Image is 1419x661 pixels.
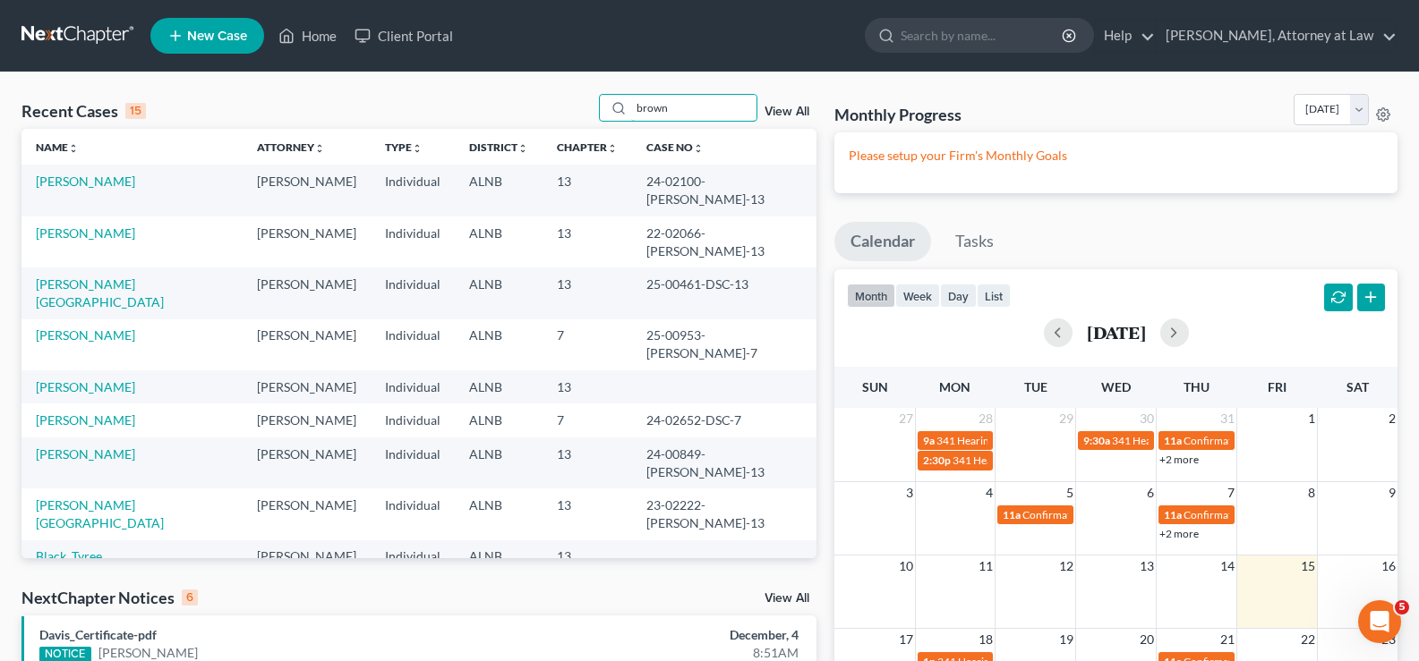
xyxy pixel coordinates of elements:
[1087,323,1146,342] h2: [DATE]
[1157,20,1397,52] a: [PERSON_NAME], Attorney at Law
[543,540,632,573] td: 13
[36,412,135,428] a: [PERSON_NAME]
[923,434,935,447] span: 9a
[984,482,995,504] span: 4
[125,103,146,119] div: 15
[1395,600,1409,614] span: 5
[243,437,371,488] td: [PERSON_NAME]
[543,319,632,370] td: 7
[977,284,1011,308] button: list
[346,20,462,52] a: Client Portal
[455,267,543,318] td: ALNB
[243,403,371,436] td: [PERSON_NAME]
[632,267,817,318] td: 25-00461-DSC-13
[1057,408,1075,429] span: 29
[901,19,1064,52] input: Search by name...
[1218,555,1236,577] span: 14
[1184,434,1373,447] span: Confirmation Date for [PERSON_NAME]
[257,140,325,154] a: Attorneyunfold_more
[1057,629,1075,650] span: 19
[632,216,817,267] td: 22-02066-[PERSON_NAME]-13
[1064,482,1075,504] span: 5
[632,403,817,436] td: 24-02652-DSC-7
[469,140,528,154] a: Districtunfold_more
[1346,379,1369,394] span: Sat
[543,437,632,488] td: 13
[385,140,423,154] a: Typeunfold_more
[558,626,799,644] div: December, 4
[36,327,135,343] a: [PERSON_NAME]
[455,165,543,216] td: ALNB
[1159,527,1199,540] a: +2 more
[243,216,371,267] td: [PERSON_NAME]
[1095,20,1155,52] a: Help
[243,267,371,318] td: [PERSON_NAME]
[36,225,135,241] a: [PERSON_NAME]
[455,403,543,436] td: ALNB
[39,627,157,642] a: Davis_Certificate-pdf
[1164,434,1182,447] span: 11a
[897,555,915,577] span: 10
[1145,482,1156,504] span: 6
[36,548,102,564] a: Black, Tyree
[1218,629,1236,650] span: 21
[1306,408,1317,429] span: 1
[1138,629,1156,650] span: 20
[36,446,135,462] a: [PERSON_NAME]
[269,20,346,52] a: Home
[1138,408,1156,429] span: 30
[1164,508,1182,521] span: 11a
[1022,508,1307,521] span: Confirmation Date for [PERSON_NAME] & [PERSON_NAME]
[834,104,962,125] h3: Monthly Progress
[21,100,146,122] div: Recent Cases
[646,140,704,154] a: Case Nounfold_more
[455,370,543,403] td: ALNB
[243,319,371,370] td: [PERSON_NAME]
[1184,379,1210,394] span: Thu
[1057,555,1075,577] span: 12
[1268,379,1287,394] span: Fri
[631,95,757,121] input: Search by name...
[36,174,135,189] a: [PERSON_NAME]
[632,165,817,216] td: 24-02100-[PERSON_NAME]-13
[1299,555,1317,577] span: 15
[693,143,704,154] i: unfold_more
[371,370,455,403] td: Individual
[953,453,1208,467] span: 341 Hearing for [PERSON_NAME] & [PERSON_NAME]
[371,488,455,539] td: Individual
[371,540,455,573] td: Individual
[517,143,528,154] i: unfold_more
[1226,482,1236,504] span: 7
[455,319,543,370] td: ALNB
[243,370,371,403] td: [PERSON_NAME]
[371,437,455,488] td: Individual
[1003,508,1021,521] span: 11a
[1138,555,1156,577] span: 13
[187,30,247,43] span: New Case
[977,555,995,577] span: 11
[895,284,940,308] button: week
[1159,453,1199,466] a: +2 more
[314,143,325,154] i: unfold_more
[21,587,198,608] div: NextChapter Notices
[834,222,931,261] a: Calendar
[36,379,135,394] a: [PERSON_NAME]
[1306,482,1317,504] span: 8
[557,140,618,154] a: Chapterunfold_more
[1083,434,1110,447] span: 9:30a
[862,379,888,394] span: Sun
[940,284,977,308] button: day
[939,222,1010,261] a: Tasks
[455,540,543,573] td: ALNB
[632,488,817,539] td: 23-02222-[PERSON_NAME]-13
[68,143,79,154] i: unfold_more
[849,147,1383,165] p: Please setup your Firm's Monthly Goals
[543,370,632,403] td: 13
[543,267,632,318] td: 13
[977,629,995,650] span: 18
[607,143,618,154] i: unfold_more
[243,165,371,216] td: [PERSON_NAME]
[36,140,79,154] a: Nameunfold_more
[1101,379,1131,394] span: Wed
[632,319,817,370] td: 25-00953-[PERSON_NAME]-7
